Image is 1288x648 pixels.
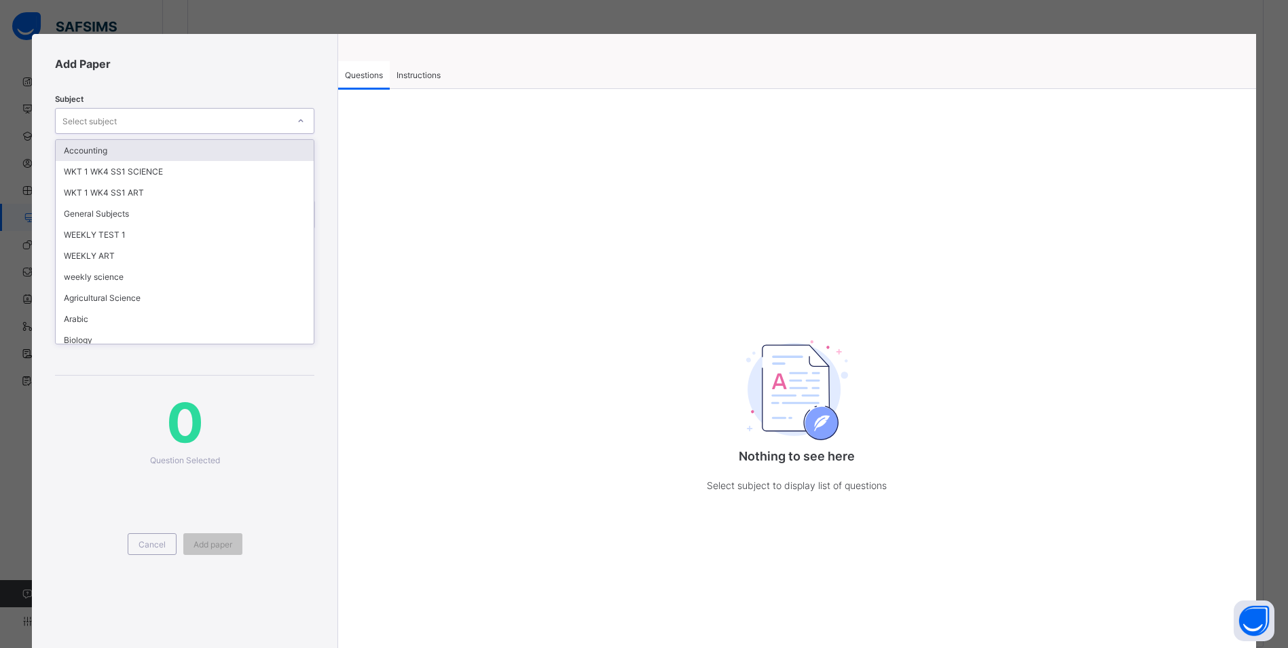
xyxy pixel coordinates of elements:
[661,303,933,521] div: Nothing to see here
[56,140,314,161] div: Accounting
[56,245,314,266] div: WEEKLY ART
[397,70,441,80] span: Instructions
[55,57,314,71] span: Add Paper
[661,477,933,494] p: Select subject to display list of questions
[661,449,933,463] p: Nothing to see here
[56,266,314,287] div: weekly science
[56,308,314,329] div: Arabic
[150,455,220,465] span: Question Selected
[56,161,314,182] div: WKT 1 WK4 SS1 SCIENCE
[56,329,314,350] div: Biology
[139,539,166,550] span: Cancel
[56,182,314,203] div: WKT 1 WK4 SS1 ART
[194,539,232,550] span: Add paper
[56,224,314,245] div: WEEKLY TEST 1
[56,287,314,308] div: Agricultural Science
[55,94,84,104] span: Subject
[1234,600,1274,641] button: Open asap
[56,203,314,224] div: General Subjects
[62,108,117,134] div: Select subject
[345,70,383,80] span: Questions
[746,340,848,440] img: empty_paper.ad750738770ac8374cccfa65f26fe3c4.svg
[55,389,314,455] span: 0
